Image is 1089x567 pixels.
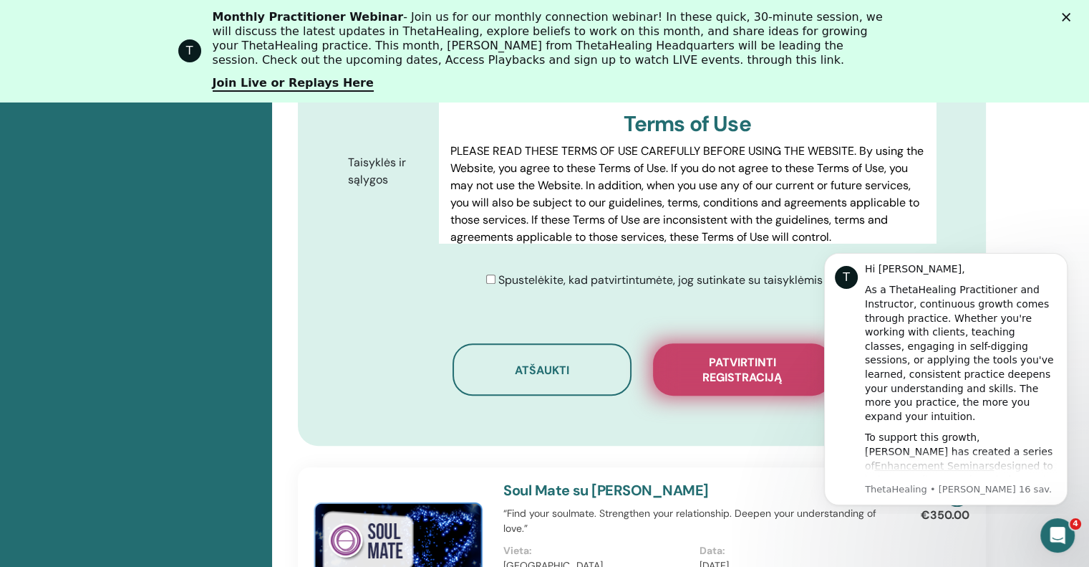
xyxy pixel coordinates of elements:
[803,240,1089,514] iframe: Intercom notifications pranešimas
[671,355,814,385] span: Patvirtinti registraciją
[700,543,886,558] p: Data:
[503,543,690,558] p: Vieta:
[452,343,631,396] button: Atšaukti
[213,10,889,67] div: - Join us for our monthly connection webinar! In these quick, 30-minute session, we will discuss ...
[337,149,439,194] label: Taisyklės ir sąlygos
[62,243,254,256] p: Message from ThetaHealing, sent Prieš 16 sav.
[450,111,924,137] h3: Terms of Use
[498,272,889,287] span: Spustelėkite, kad patvirtintumėte, jog sutinkate su taisyklėmis ir sąlygomis
[921,507,969,524] p: €350.00
[503,506,895,536] p: “Find your soulmate. Strengthen your relationship. Deepen your understanding of love.”
[653,343,832,396] button: Patvirtinti registraciją
[1040,518,1075,553] iframe: Intercom live chat
[178,39,201,62] div: Profile image for ThetaHealing
[213,10,404,24] b: Monthly Practitioner Webinar
[503,481,708,500] a: Soul Mate su [PERSON_NAME]
[213,76,374,92] a: Join Live or Replays Here
[515,363,569,378] span: Atšaukti
[62,191,254,346] div: To support this growth, [PERSON_NAME] has created a series of designed to help you refine your kn...
[1070,518,1081,530] span: 4
[450,143,924,246] p: PLEASE READ THESE TERMS OF USE CAREFULLY BEFORE USING THE WEBSITE. By using the Website, you agre...
[1062,13,1076,22] div: Uždaryti
[72,220,192,232] a: Enhancement Seminars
